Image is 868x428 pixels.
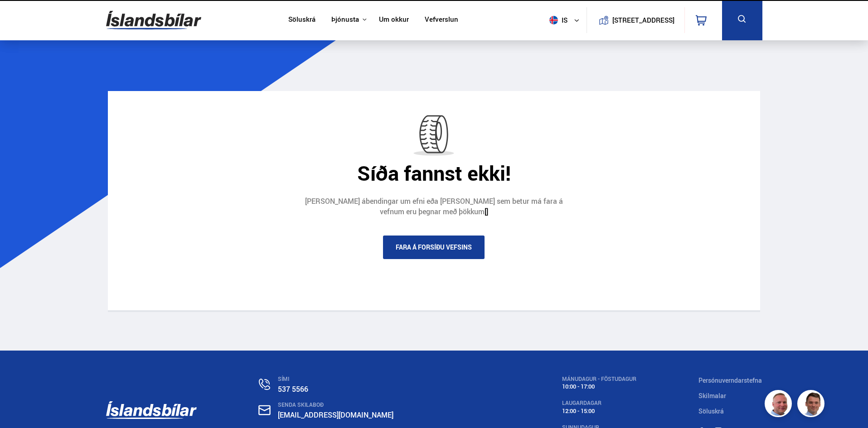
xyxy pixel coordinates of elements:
img: siFngHWaQ9KaOqBr.png [766,391,793,418]
img: FbJEzSuNWCJXmdc-.webp [799,391,826,418]
a: Fara á forsíðu vefsins [383,236,485,259]
img: svg+xml;base64,PHN2ZyB4bWxucz0iaHR0cDovL3d3dy53My5vcmcvMjAwMC9zdmciIHdpZHRoPSI1MTIiIGhlaWdodD0iNT... [549,16,558,24]
a: Söluskrá [288,15,315,25]
button: [STREET_ADDRESS] [616,16,671,24]
div: 10:00 - 17:00 [562,383,636,390]
a: [STREET_ADDRESS] [592,7,679,33]
button: Þjónusta [331,15,359,24]
img: G0Ugv5HjCgRt.svg [106,5,201,35]
div: LAUGARDAGAR [562,400,636,406]
div: Síða fannst ekki! [115,161,754,185]
span: is [546,16,568,24]
img: n0V2lOsqF3l1V2iz.svg [259,379,270,390]
a: 537 5566 [278,384,308,394]
div: SENDA SKILABOÐ [278,402,499,408]
a: Vefverslun [425,15,458,25]
div: [PERSON_NAME] ábendingar um efni eða [PERSON_NAME] sem betur má fara á vefnum eru þegnar með þökkum [298,196,570,217]
a: Skilmalar [698,391,726,400]
a: Um okkur [379,15,409,25]
a: Söluskrá [698,407,724,415]
div: 12:00 - 15:00 [562,408,636,414]
button: is [546,7,587,34]
a: [] [485,207,488,216]
img: nHj8e-n-aHgjukTg.svg [258,405,271,415]
div: SÍMI [278,376,499,382]
a: [EMAIL_ADDRESS][DOMAIN_NAME] [278,410,393,420]
a: Persónuverndarstefna [698,376,762,385]
div: MÁNUDAGUR - FÖSTUDAGUR [562,376,636,382]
